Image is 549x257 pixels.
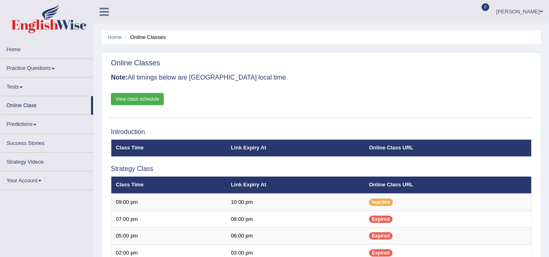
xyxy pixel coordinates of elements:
[0,115,93,131] a: Predictions
[111,140,227,157] th: Class Time
[369,249,393,257] span: Expired
[111,128,532,136] h3: Introduction
[123,33,166,41] li: Online Classes
[365,140,532,157] th: Online Class URL
[226,177,365,194] th: Link Expiry At
[226,228,365,245] td: 06:00 pm
[111,74,532,81] h3: All timings below are [GEOGRAPHIC_DATA] local time
[0,40,93,56] a: Home
[111,165,532,173] h3: Strategy Class
[111,194,227,211] td: 09:00 pm
[369,232,393,240] span: Expired
[108,34,122,40] a: Home
[111,228,227,245] td: 05:00 pm
[111,93,164,105] a: View class schedule
[369,216,393,223] span: Expired
[111,211,227,228] td: 07:00 pm
[111,59,160,67] h2: Online Classes
[226,140,365,157] th: Link Expiry At
[226,211,365,228] td: 08:00 pm
[226,194,365,211] td: 10:00 pm
[0,59,93,75] a: Practice Questions
[111,74,128,81] b: Note:
[0,171,93,187] a: Your Account
[111,177,227,194] th: Class Time
[0,134,93,150] a: Success Stories
[0,153,93,168] a: Strategy Videos
[365,177,532,194] th: Online Class URL
[0,96,91,112] a: Online Class
[482,3,490,11] span: 0
[369,199,393,206] span: Inactive
[0,78,93,93] a: Tests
